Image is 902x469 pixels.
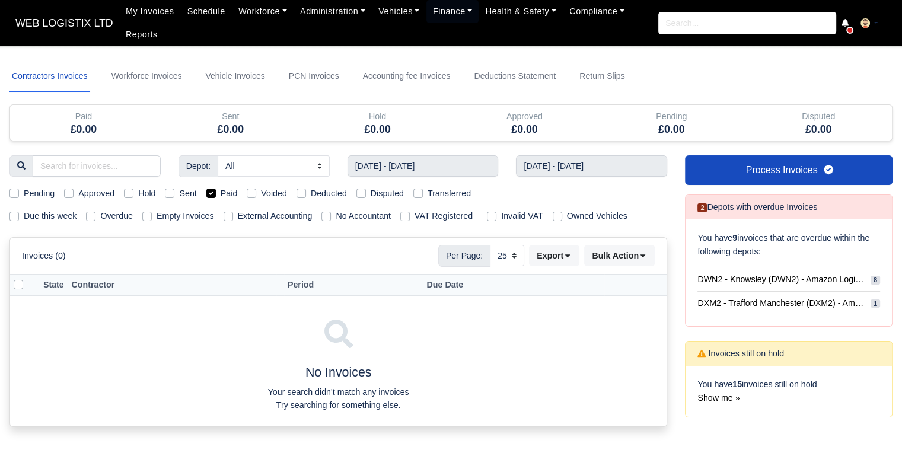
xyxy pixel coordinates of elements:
[22,251,66,261] h6: Invoices (0)
[179,187,196,200] label: Sent
[460,110,589,123] div: Approved
[415,209,473,223] label: VAT Registered
[33,155,161,177] input: Search for invoices...
[68,274,276,296] th: Contractor
[348,155,499,177] input: Start week...
[438,245,490,266] span: Per Page:
[157,209,214,223] label: Empty Invoices
[697,202,817,212] h6: Depots with overdue Invoices
[78,187,114,200] label: Approved
[529,245,579,266] button: Export
[685,155,893,185] a: Process Invoices
[361,60,453,92] a: Accounting fee Invoices
[732,233,737,243] strong: 9
[423,274,604,296] th: Due Date
[471,60,558,92] a: Deductions Statement
[697,292,880,315] a: DXM2 - Trafford Manchester (DXM2) - Amazon Logistics 1
[658,12,836,34] input: Search...
[607,110,736,123] div: Pending
[15,310,662,412] div: No Invoices
[697,268,880,292] a: DWN2 - Knowsley (DWN2) - Amazon Logistics (L34 7XL) 8
[428,187,471,200] label: Transferred
[745,105,892,141] div: Disputed
[24,209,77,223] label: Due this week
[754,110,883,123] div: Disputed
[598,105,745,141] div: Pending
[203,60,267,92] a: Vehicle Invoices
[697,203,707,212] span: 2
[166,110,295,123] div: Sent
[584,245,655,266] button: Bulk Action
[529,245,584,266] div: Export
[179,155,218,177] span: Depot:
[336,209,391,223] label: No Accountant
[40,274,68,296] th: State
[697,231,880,259] p: You have invoices that are overdue within the following depots:
[577,60,627,92] a: Return Slips
[15,385,662,413] p: Your search didn't match any invoices Try searching for something else.
[871,299,880,308] span: 1
[15,365,662,381] h4: No Invoices
[9,11,119,35] span: WEB LOGISTIX LTD
[10,105,157,141] div: Paid
[166,123,295,136] h5: £0.00
[686,366,892,417] div: You have invoices still on hold
[24,187,55,200] label: Pending
[9,12,119,35] a: WEB LOGISTIX LTD
[313,110,442,123] div: Hold
[284,274,423,296] th: Period
[138,187,155,200] label: Hold
[843,412,902,469] iframe: Chat Widget
[460,123,589,136] h5: £0.00
[371,187,404,200] label: Disputed
[697,349,784,359] h6: Invoices still on hold
[567,209,627,223] label: Owned Vehicles
[9,60,90,92] a: Contractors Invoices
[451,105,598,141] div: Approved
[119,23,164,46] a: Reports
[313,123,442,136] h5: £0.00
[19,110,148,123] div: Paid
[286,60,342,92] a: PCN Invoices
[19,123,148,136] h5: £0.00
[754,123,883,136] h5: £0.00
[871,276,880,285] span: 8
[697,296,866,310] span: DXM2 - Trafford Manchester (DXM2) - Amazon Logistics
[221,187,238,200] label: Paid
[607,123,736,136] h5: £0.00
[157,105,304,141] div: Sent
[304,105,451,141] div: Hold
[732,379,742,389] strong: 15
[311,187,347,200] label: Deducted
[261,187,287,200] label: Voided
[697,393,740,403] a: Show me »
[238,209,313,223] label: External Accounting
[516,155,667,177] input: End week...
[501,209,543,223] label: Invalid VAT
[109,60,184,92] a: Workforce Invoices
[697,273,866,286] span: DWN2 - Knowsley (DWN2) - Amazon Logistics (L34 7XL)
[100,209,133,223] label: Overdue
